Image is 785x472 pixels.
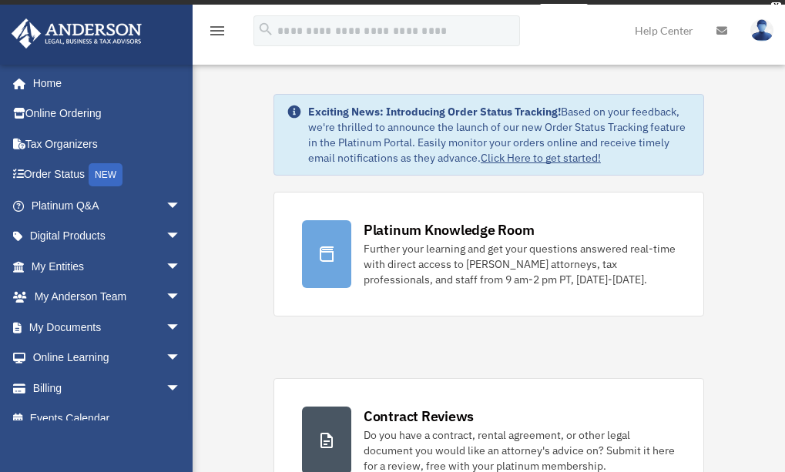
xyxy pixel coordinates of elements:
[166,343,196,374] span: arrow_drop_down
[364,241,676,287] div: Further your learning and get your questions answered real-time with direct access to [PERSON_NAM...
[11,343,204,373] a: Online Learningarrow_drop_down
[11,99,204,129] a: Online Ordering
[166,221,196,253] span: arrow_drop_down
[11,403,204,434] a: Events Calendar
[364,407,474,426] div: Contract Reviews
[7,18,146,49] img: Anderson Advisors Platinum Portal
[208,22,226,40] i: menu
[308,104,691,166] div: Based on your feedback, we're thrilled to announce the launch of our new Order Status Tracking fe...
[540,4,588,22] a: survey
[208,27,226,40] a: menu
[89,163,122,186] div: NEW
[308,105,561,119] strong: Exciting News: Introducing Order Status Tracking!
[11,373,204,403] a: Billingarrow_drop_down
[771,2,781,12] div: close
[11,282,204,313] a: My Anderson Teamarrow_drop_down
[11,129,204,159] a: Tax Organizers
[166,312,196,343] span: arrow_drop_down
[11,221,204,252] a: Digital Productsarrow_drop_down
[197,4,534,22] div: Get a chance to win 6 months of Platinum for free just by filling out this
[11,251,204,282] a: My Entitiesarrow_drop_down
[166,190,196,222] span: arrow_drop_down
[166,251,196,283] span: arrow_drop_down
[481,151,601,165] a: Click Here to get started!
[11,159,204,191] a: Order StatusNEW
[273,192,704,316] a: Platinum Knowledge Room Further your learning and get your questions answered real-time with dire...
[11,312,204,343] a: My Documentsarrow_drop_down
[257,21,274,38] i: search
[166,282,196,313] span: arrow_drop_down
[11,190,204,221] a: Platinum Q&Aarrow_drop_down
[750,19,773,42] img: User Pic
[11,68,196,99] a: Home
[364,220,535,239] div: Platinum Knowledge Room
[166,373,196,404] span: arrow_drop_down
